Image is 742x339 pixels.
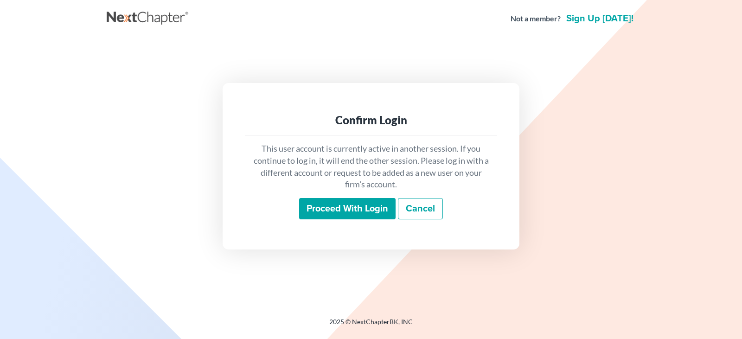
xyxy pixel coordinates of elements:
a: Sign up [DATE]! [564,14,635,23]
div: 2025 © NextChapterBK, INC [107,317,635,334]
p: This user account is currently active in another session. If you continue to log in, it will end ... [252,143,490,191]
a: Cancel [398,198,443,219]
strong: Not a member? [511,13,561,24]
div: Confirm Login [252,113,490,128]
input: Proceed with login [299,198,396,219]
